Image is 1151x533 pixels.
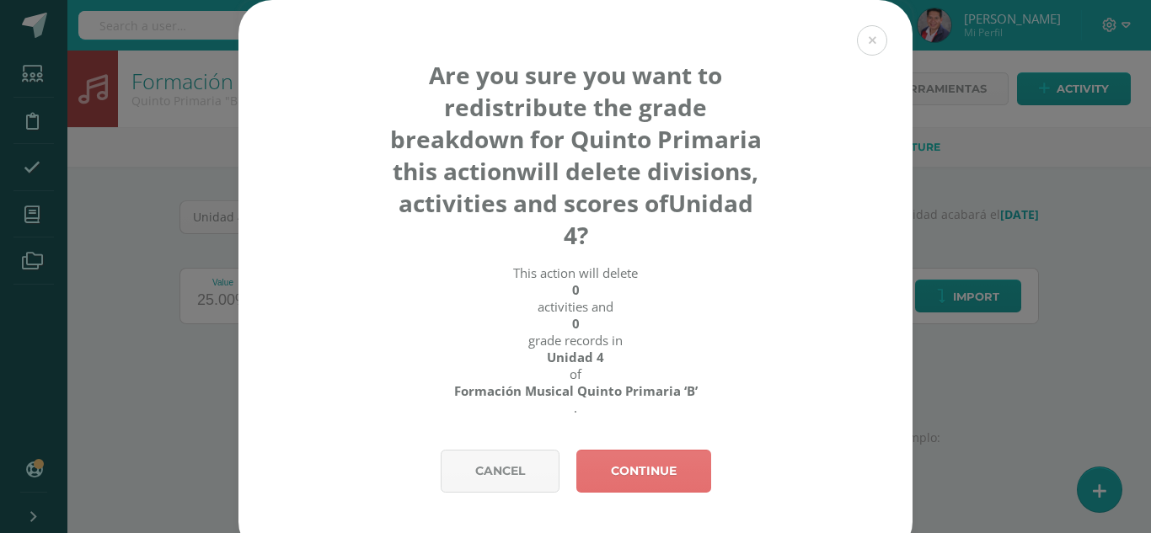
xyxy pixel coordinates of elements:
strong: 0 [572,315,580,332]
strong: 0 [572,281,580,298]
strong: Formación Musical Quinto Primaria ‘B’ [454,382,698,399]
strong: will delete divisions, activities and scores of [399,155,759,219]
a: Continue [576,450,711,493]
strong: Unidad 4 [547,349,604,365]
a: Cancel [441,450,559,493]
h4: Are you sure you want to redistribute the grade breakdown for Quinto Primaria this action Unidad 4? [389,59,763,251]
button: Close (Esc) [857,25,887,56]
div: This action will delete activities and grade records in of . [389,264,763,416]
